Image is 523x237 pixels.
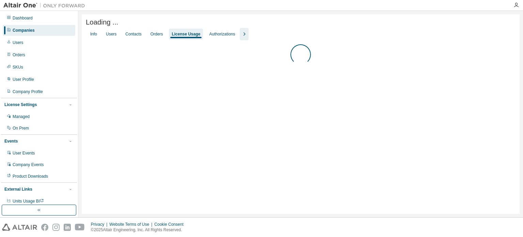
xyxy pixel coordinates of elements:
[209,31,235,37] div: Authorizations
[172,31,200,37] div: License Usage
[91,222,109,227] div: Privacy
[4,102,37,107] div: License Settings
[13,174,48,179] div: Product Downloads
[86,18,118,26] span: Loading ...
[13,77,34,82] div: User Profile
[13,52,25,58] div: Orders
[13,150,35,156] div: User Events
[64,224,71,231] img: linkedin.svg
[52,224,60,231] img: instagram.svg
[13,114,30,119] div: Managed
[90,31,97,37] div: Info
[91,227,188,233] p: © 2025 Altair Engineering, Inc. All Rights Reserved.
[3,2,89,9] img: Altair One
[154,222,187,227] div: Cookie Consent
[4,138,18,144] div: Events
[13,89,43,94] div: Company Profile
[41,224,48,231] img: facebook.svg
[13,28,35,33] div: Companies
[75,224,85,231] img: youtube.svg
[13,199,44,204] span: Units Usage BI
[125,31,141,37] div: Contacts
[13,15,33,21] div: Dashboard
[13,162,44,167] div: Company Events
[106,31,116,37] div: Users
[13,40,23,45] div: Users
[109,222,154,227] div: Website Terms of Use
[13,125,29,131] div: On Prem
[2,224,37,231] img: altair_logo.svg
[13,64,23,70] div: SKUs
[150,31,163,37] div: Orders
[4,187,32,192] div: External Links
